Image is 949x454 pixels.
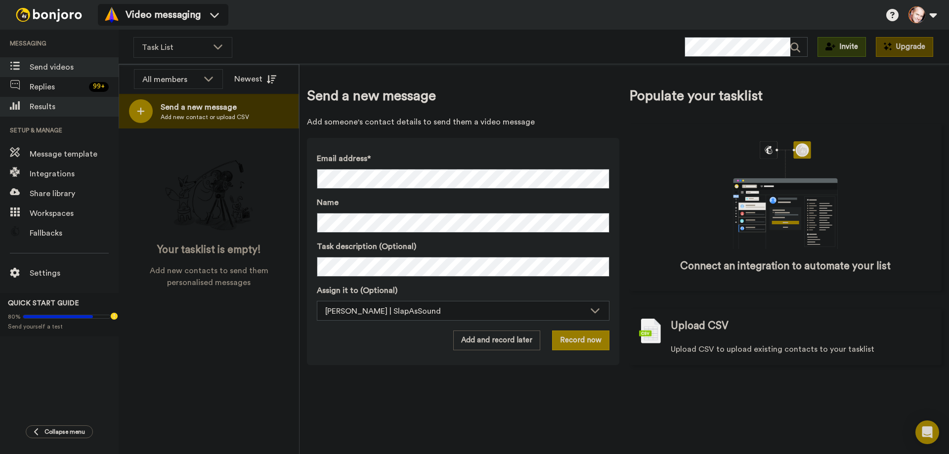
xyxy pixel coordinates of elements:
label: Email address* [317,153,609,165]
span: Send videos [30,61,119,73]
img: ready-set-action.png [160,156,259,235]
span: Send yourself a test [8,323,111,330]
span: 80% [8,313,21,321]
div: animation [711,141,860,249]
span: Replies [30,81,85,93]
img: csv-grey.png [639,319,661,343]
button: Collapse menu [26,425,93,438]
span: Connect an integration to automate your list [680,259,891,274]
span: Video messaging [126,8,201,22]
span: Name [317,197,339,208]
span: Fallbacks [30,227,119,239]
span: Task List [142,41,208,53]
span: Upload CSV to upload existing contacts to your tasklist [671,343,874,355]
div: [PERSON_NAME] | SlapAsSound [325,305,585,317]
label: Task description (Optional) [317,241,609,252]
span: Your tasklist is empty! [157,243,261,257]
span: Workspaces [30,207,119,219]
span: Message template [30,148,119,160]
span: Results [30,101,119,113]
button: Upgrade [876,37,933,57]
button: Add and record later [453,330,540,350]
span: Populate your tasklist [629,86,942,106]
span: Send a new message [307,86,619,106]
button: Invite [818,37,866,57]
span: Collapse menu [44,428,85,436]
span: QUICK START GUIDE [8,300,79,307]
span: Integrations [30,168,119,180]
label: Assign it to (Optional) [317,285,609,296]
img: bj-logo-header-white.svg [12,8,86,22]
div: Open Intercom Messenger [915,420,939,444]
button: Newest [227,69,284,89]
span: Settings [30,267,119,279]
span: Send a new message [161,101,249,113]
div: 99 + [89,82,109,92]
button: Record now [552,330,609,350]
span: Upload CSV [671,319,729,333]
span: Add someone's contact details to send them a video message [307,116,619,128]
img: vm-color.svg [104,7,120,23]
span: Add new contact or upload CSV [161,113,249,121]
div: All members [142,74,199,85]
div: Tooltip anchor [110,312,119,321]
span: Add new contacts to send them personalised messages [133,265,284,289]
span: Share library [30,188,119,200]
